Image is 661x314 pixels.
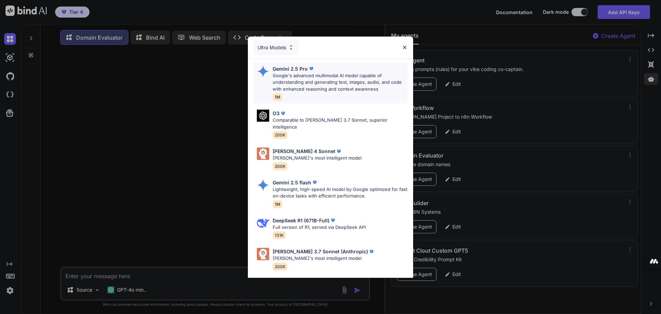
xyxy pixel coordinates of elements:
img: premium [335,148,342,155]
span: 200K [273,162,287,170]
span: 1M [273,200,282,208]
p: [PERSON_NAME] 4 Sonnet [273,148,335,155]
span: 200K [273,263,287,271]
p: Lightweight, high-speed AI model by Google optimized for fast on-device tasks with efficient perf... [273,186,408,200]
img: close [402,44,408,50]
img: Pick Models [257,148,269,160]
img: premium [329,217,336,224]
img: Pick Models [257,179,269,191]
p: Google's advanced multimodal AI model capable of understanding and generating text, images, audio... [273,72,408,93]
img: premium [280,110,286,117]
span: 131K [273,231,286,239]
img: Pick Models [257,248,269,260]
p: [PERSON_NAME] 3.7 Sonnet (Anthropic) [273,248,368,255]
img: premium [308,65,315,72]
p: Full version of R1, served via DeepSeek API [273,224,366,231]
p: Gemini 2.5 Pro [273,65,308,72]
p: Comparable to [PERSON_NAME] 3.7 Sonnet, superior intelligence [273,117,408,130]
img: premium [368,248,375,255]
div: Ultra Models [253,40,298,55]
p: O3 [273,110,280,117]
img: Pick Models [257,217,269,229]
img: Pick Models [257,65,269,78]
p: [PERSON_NAME]'s most intelligent model [273,155,361,162]
p: DeepSeek R1 (671B-Full) [273,217,329,224]
span: 200K [273,131,287,139]
p: [PERSON_NAME]'s most intelligent model [273,255,375,262]
img: premium [311,179,318,186]
img: Pick Models [257,110,269,122]
img: Pick Models [288,44,294,50]
span: 1M [273,93,282,101]
p: Gemini 2.5 flash [273,179,311,186]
